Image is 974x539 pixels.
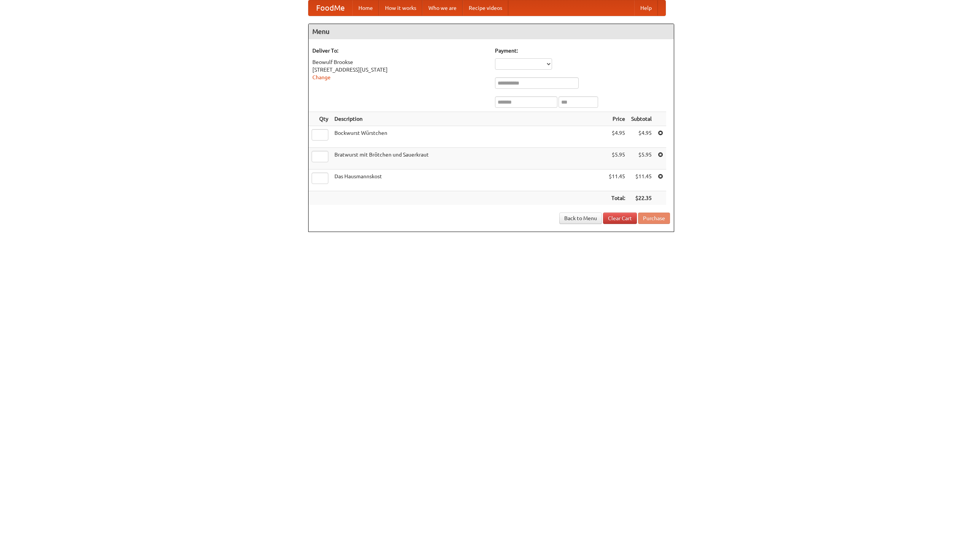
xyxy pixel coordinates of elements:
[606,191,628,205] th: Total:
[309,112,331,126] th: Qty
[628,191,655,205] th: $22.35
[309,0,352,16] a: FoodMe
[606,170,628,191] td: $11.45
[309,24,674,39] h4: Menu
[379,0,422,16] a: How it works
[606,126,628,148] td: $4.95
[312,47,487,54] h5: Deliver To:
[331,126,606,148] td: Bockwurst Würstchen
[638,213,670,224] button: Purchase
[606,148,628,170] td: $5.95
[495,47,670,54] h5: Payment:
[628,112,655,126] th: Subtotal
[331,170,606,191] td: Das Hausmannskost
[352,0,379,16] a: Home
[628,170,655,191] td: $11.45
[331,148,606,170] td: Bratwurst mit Brötchen und Sauerkraut
[422,0,463,16] a: Who we are
[312,74,331,80] a: Change
[312,66,487,74] div: [STREET_ADDRESS][US_STATE]
[628,148,655,170] td: $5.95
[312,58,487,66] div: Beowulf Brookse
[559,213,602,224] a: Back to Menu
[628,126,655,148] td: $4.95
[606,112,628,126] th: Price
[603,213,637,224] a: Clear Cart
[634,0,658,16] a: Help
[463,0,508,16] a: Recipe videos
[331,112,606,126] th: Description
